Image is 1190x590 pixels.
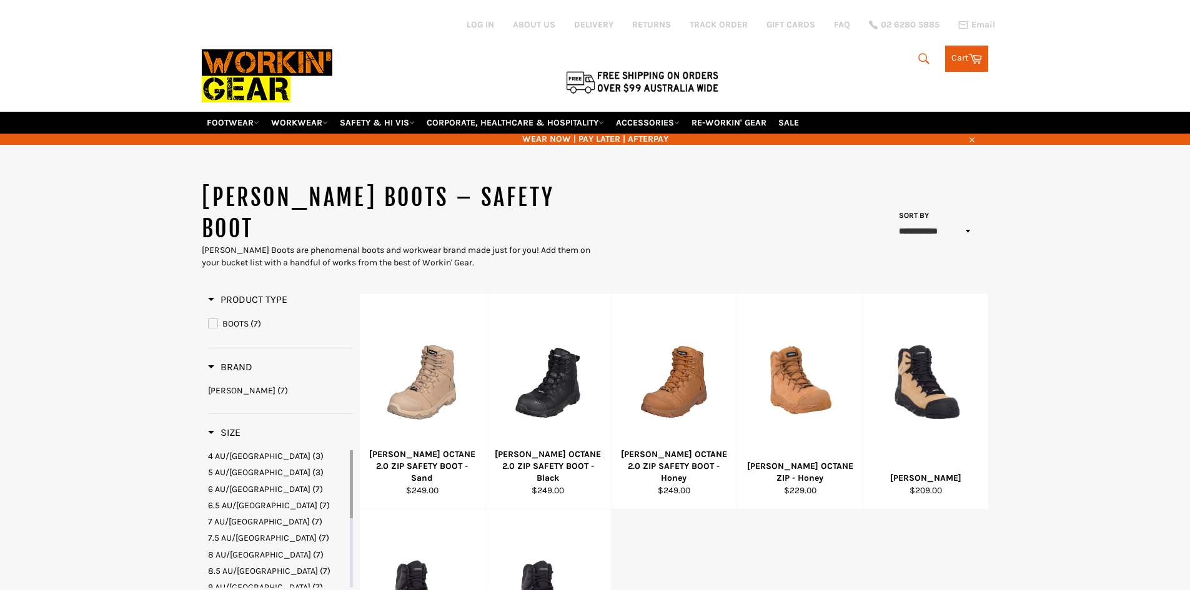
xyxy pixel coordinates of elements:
[208,385,275,396] span: [PERSON_NAME]
[863,293,989,509] a: MACK OCTANE[PERSON_NAME]$209.00
[359,293,485,509] a: MACK OCTANE 2.0 ZIP SAFETY BOOT - Sand[PERSON_NAME] OCTANE 2.0 ZIP SAFETY BOOT - Sand$249.00
[690,19,748,31] a: TRACK ORDER
[250,318,261,329] span: (7)
[493,448,603,484] div: [PERSON_NAME] OCTANE 2.0 ZIP SAFETY BOOT - Black
[208,466,347,478] a: 5 AU/UK
[564,69,720,95] img: Flat $9.95 shipping Australia wide
[208,385,353,396] a: MACK
[745,460,855,484] div: [PERSON_NAME] OCTANE ZIP - Honey
[208,293,287,306] h3: Product Type
[467,19,494,30] a: Log in
[208,467,310,478] span: 5 AU/[GEOGRAPHIC_DATA]
[208,549,311,560] span: 8 AU/[GEOGRAPHIC_DATA]
[335,112,420,134] a: SAFETY & HI VIS
[945,46,988,72] a: Cart
[319,500,330,511] span: (7)
[202,41,332,111] img: Workin Gear leaders in Workwear, Safety Boots, PPE, Uniforms. Australia's No.1 in Workwear
[958,20,995,30] a: Email
[312,451,324,461] span: (3)
[202,182,595,244] h1: [PERSON_NAME] BOOTS – SAFETY BOOT
[611,112,685,134] a: ACCESSORIES
[869,21,940,29] a: 02 6280 5885
[320,566,330,576] span: (7)
[208,516,310,527] span: 7 AU/[GEOGRAPHIC_DATA]
[208,533,317,543] span: 7.5 AU/[GEOGRAPHIC_DATA]
[971,21,995,29] span: Email
[208,516,347,528] a: 7 AU/UK
[208,500,317,511] span: 6.5 AU/[GEOGRAPHIC_DATA]
[208,565,347,577] a: 8.5 AU/UK
[422,112,609,134] a: CORPORATE, HEALTHCARE & HOSPITALITY
[312,467,324,478] span: (3)
[736,293,863,509] a: MACK OCTANE ZIP - Honey[PERSON_NAME] OCTANE ZIP - Honey$229.00
[513,19,555,31] a: ABOUT US
[202,112,264,134] a: FOOTWEAR
[208,566,318,576] span: 8.5 AU/[GEOGRAPHIC_DATA]
[632,19,671,31] a: RETURNS
[202,244,595,268] div: [PERSON_NAME] Boots are phenomenal boots and workwear brand made just for you! Add them on your b...
[881,21,940,29] span: 02 6280 5885
[319,533,329,543] span: (7)
[208,361,252,373] span: Brand
[202,133,989,145] span: WEAR NOW | PAY LATER | AFTERPAY
[485,293,611,509] a: MACK OCTANE 2.0 ZIP SAFETY BOOT - Black[PERSON_NAME] OCTANE 2.0 ZIP SAFETY BOOT - Black$249.00
[208,484,310,494] span: 6 AU/[GEOGRAPHIC_DATA]
[895,210,930,221] label: Sort by
[367,448,477,484] div: [PERSON_NAME] OCTANE 2.0 ZIP SAFETY BOOT - Sand
[208,499,347,511] a: 6.5 AU/UK
[871,472,981,484] div: [PERSON_NAME]
[834,19,850,31] a: FAQ
[208,450,347,462] a: 4 AU/UK
[208,426,240,439] h3: Size
[312,516,322,527] span: (7)
[611,293,737,509] a: MACK OCTANE 2.0 ZIP SAFETY BOOT - Honey[PERSON_NAME] OCTANE 2.0 ZIP SAFETY BOOT - Honey$249.00
[574,19,613,31] a: DELIVERY
[208,549,347,561] a: 8 AU/UK
[208,361,252,373] h3: Brand
[208,483,347,495] a: 6 AU/UK
[312,484,323,494] span: (7)
[619,448,729,484] div: [PERSON_NAME] OCTANE 2.0 ZIP SAFETY BOOT - Honey
[208,532,347,544] a: 7.5 AU/UK
[313,549,324,560] span: (7)
[208,451,310,461] span: 4 AU/[GEOGRAPHIC_DATA]
[766,19,815,31] a: GIFT CARDS
[208,317,353,331] a: BOOTS
[773,112,804,134] a: SALE
[222,318,249,329] span: BOOTS
[277,385,288,396] span: (7)
[687,112,771,134] a: RE-WORKIN' GEAR
[266,112,333,134] a: WORKWEAR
